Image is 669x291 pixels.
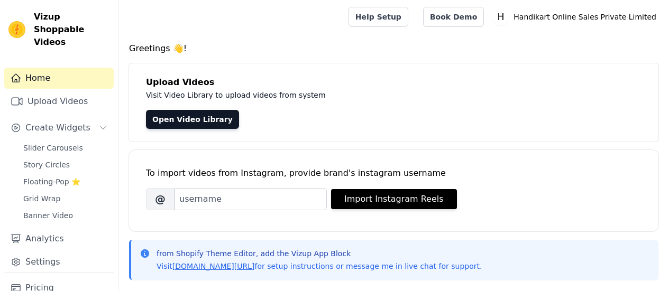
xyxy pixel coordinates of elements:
[23,159,70,170] span: Story Circles
[23,210,73,221] span: Banner Video
[17,191,114,206] a: Grid Wrap
[34,11,109,49] span: Vizup Shoppable Videos
[25,121,90,134] span: Create Widgets
[146,188,175,210] span: @
[4,91,114,112] a: Upload Videos
[129,42,658,55] h4: Greetings 👋!
[492,7,661,26] button: H Handikart Online Sales Private Limited
[423,7,484,27] a: Book Demo
[17,174,114,189] a: Floating-Pop ⭐
[146,89,620,101] p: Visit Video Library to upload videos from system
[23,193,60,204] span: Grid Wrap
[146,110,239,129] a: Open Video Library
[23,143,83,153] span: Slider Carousels
[23,176,80,187] span: Floating-Pop ⭐
[17,140,114,155] a: Slider Carousels
[4,68,114,89] a: Home
[8,21,25,38] img: Vizup
[4,117,114,138] button: Create Widgets
[17,208,114,223] a: Banner Video
[157,248,482,259] p: from Shopify Theme Editor, add the Vizup App Block
[498,12,505,22] text: H
[349,7,408,27] a: Help Setup
[509,7,661,26] p: Handikart Online Sales Private Limited
[17,157,114,172] a: Story Circles
[172,262,255,270] a: [DOMAIN_NAME][URL]
[146,76,641,89] h4: Upload Videos
[4,228,114,249] a: Analytics
[146,167,641,180] div: To import videos from Instagram, provide brand's instagram username
[4,251,114,273] a: Settings
[175,188,327,210] input: username
[157,261,482,271] p: Visit for setup instructions or message me in live chat for support.
[331,189,457,209] button: Import Instagram Reels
